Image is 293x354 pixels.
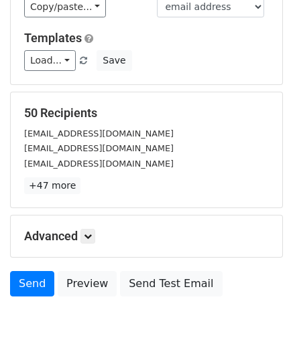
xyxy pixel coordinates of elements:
[24,31,82,45] a: Templates
[10,271,54,296] a: Send
[24,128,174,139] small: [EMAIL_ADDRESS][DOMAIN_NAME]
[226,290,293,354] iframe: Chat Widget
[24,143,174,153] small: [EMAIL_ADDRESS][DOMAIN_NAME]
[120,271,222,296] a: Send Test Email
[24,159,174,169] small: [EMAIL_ADDRESS][DOMAIN_NAME]
[24,229,269,244] h5: Advanced
[24,50,76,71] a: Load...
[24,106,269,120] h5: 50 Recipients
[24,177,80,194] a: +47 more
[58,271,117,296] a: Preview
[97,50,131,71] button: Save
